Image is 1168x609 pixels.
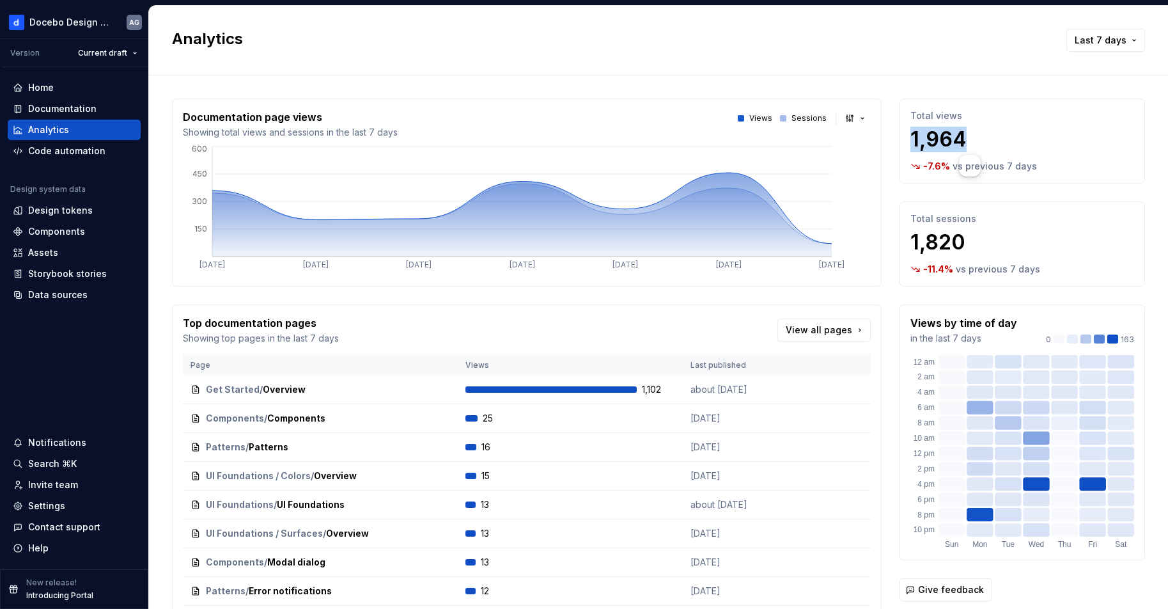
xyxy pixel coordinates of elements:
[28,123,69,136] div: Analytics
[917,464,935,473] text: 2 pm
[264,412,267,425] span: /
[28,521,100,534] div: Contact support
[267,412,325,425] span: Components
[917,418,935,427] text: 8 am
[923,263,953,276] p: -11.4 %
[8,77,141,98] a: Home
[917,510,935,519] text: 8 pm
[690,527,786,540] p: [DATE]
[194,224,207,233] tspan: 150
[481,470,515,482] span: 15
[28,457,77,470] div: Search ⌘K
[192,144,207,154] tspan: 600
[483,412,516,425] span: 25
[8,454,141,474] button: Search ⌘K
[206,412,264,425] span: Components
[8,432,141,453] button: Notifications
[183,332,339,345] p: Showing top pages in the last 7 days
[953,160,1037,173] p: vs previous 7 days
[910,230,1134,255] p: 1,820
[956,263,1040,276] p: vs previous 7 days
[249,585,332,597] span: Error notifications
[28,500,65,512] div: Settings
[972,540,987,549] text: Mon
[29,16,111,29] div: Docebo Design System
[914,525,935,534] text: 10 pm
[1115,540,1127,549] text: Sat
[910,109,1134,122] p: Total views
[26,590,93,601] p: Introducing Portal
[1029,540,1044,549] text: Wed
[274,498,277,511] span: /
[206,556,264,569] span: Components
[1088,540,1097,549] text: Fri
[183,126,398,139] p: Showing total views and sessions in the last 7 days
[612,260,638,269] tspan: [DATE]
[206,383,260,396] span: Get Started
[129,17,139,28] div: AG
[8,200,141,221] a: Design tokens
[642,383,675,396] span: 1,102
[914,449,935,458] text: 12 pm
[245,585,249,597] span: /
[791,113,827,123] p: Sessions
[910,315,1017,331] p: Views by time of day
[8,517,141,537] button: Contact support
[910,332,1017,345] p: in the last 7 days
[481,527,514,540] span: 13
[690,470,786,482] p: [DATE]
[206,527,323,540] span: UI Foundations / Surfaces
[183,315,339,331] p: Top documentation pages
[917,388,935,397] text: 4 am
[683,355,794,376] th: Last published
[264,556,267,569] span: /
[1066,29,1145,52] button: Last 7 days
[819,260,845,269] tspan: [DATE]
[249,441,288,454] span: Patterns
[910,127,1134,152] p: 1,964
[8,496,141,516] a: Settings
[28,145,105,157] div: Code automation
[1058,540,1071,549] text: Thu
[458,355,683,376] th: Views
[28,478,78,491] div: Invite team
[910,212,1134,225] p: Total sessions
[8,120,141,140] a: Analytics
[406,260,432,269] tspan: [DATE]
[245,441,249,454] span: /
[9,15,24,30] img: 61bee0c3-d5fb-461c-8253-2d4ca6d6a773.png
[8,99,141,119] a: Documentation
[206,441,245,454] span: Patterns
[183,355,458,376] th: Page
[8,285,141,305] a: Data sources
[481,585,514,597] span: 12
[206,470,311,482] span: UI Foundations / Colors
[923,160,950,173] p: -7.6 %
[311,470,314,482] span: /
[3,8,146,36] button: Docebo Design SystemAG
[914,358,935,367] text: 12 am
[8,242,141,263] a: Assets
[28,102,97,115] div: Documentation
[28,542,49,555] div: Help
[899,578,992,601] button: Give feedback
[786,324,852,336] span: View all pages
[8,475,141,495] a: Invite team
[690,585,786,597] p: [DATE]
[690,441,786,454] p: [DATE]
[510,260,535,269] tspan: [DATE]
[172,29,1046,49] h2: Analytics
[690,383,786,396] p: about [DATE]
[690,556,786,569] p: [DATE]
[26,578,77,588] p: New release!
[28,225,85,238] div: Components
[183,109,398,125] p: Documentation page views
[481,441,515,454] span: 16
[323,527,326,540] span: /
[78,48,127,58] span: Current draft
[945,540,958,549] text: Sun
[10,184,86,194] div: Design system data
[918,583,984,596] span: Give feedback
[1046,335,1051,345] p: 0
[260,383,263,396] span: /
